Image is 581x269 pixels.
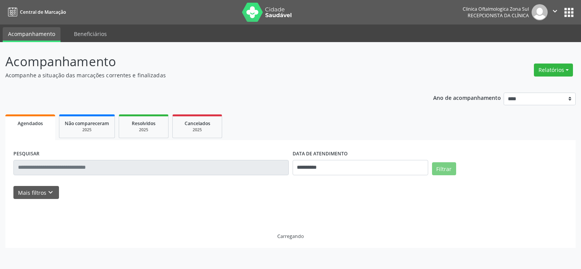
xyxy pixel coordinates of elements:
[5,6,66,18] a: Central de Marcação
[534,64,573,77] button: Relatórios
[551,7,559,15] i: 
[532,4,548,20] img: img
[562,6,576,19] button: apps
[65,127,109,133] div: 2025
[178,127,216,133] div: 2025
[124,127,163,133] div: 2025
[18,120,43,127] span: Agendados
[132,120,155,127] span: Resolvidos
[69,27,112,41] a: Beneficiários
[65,120,109,127] span: Não compareceram
[13,186,59,199] button: Mais filtroskeyboard_arrow_down
[3,27,61,42] a: Acompanhamento
[432,162,456,175] button: Filtrar
[46,188,55,197] i: keyboard_arrow_down
[13,148,39,160] label: PESQUISAR
[433,93,501,102] p: Ano de acompanhamento
[463,6,529,12] div: Clinica Oftalmologica Zona Sul
[185,120,210,127] span: Cancelados
[20,9,66,15] span: Central de Marcação
[293,148,348,160] label: DATA DE ATENDIMENTO
[548,4,562,20] button: 
[5,52,404,71] p: Acompanhamento
[5,71,404,79] p: Acompanhe a situação das marcações correntes e finalizadas
[468,12,529,19] span: Recepcionista da clínica
[277,233,304,240] div: Carregando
